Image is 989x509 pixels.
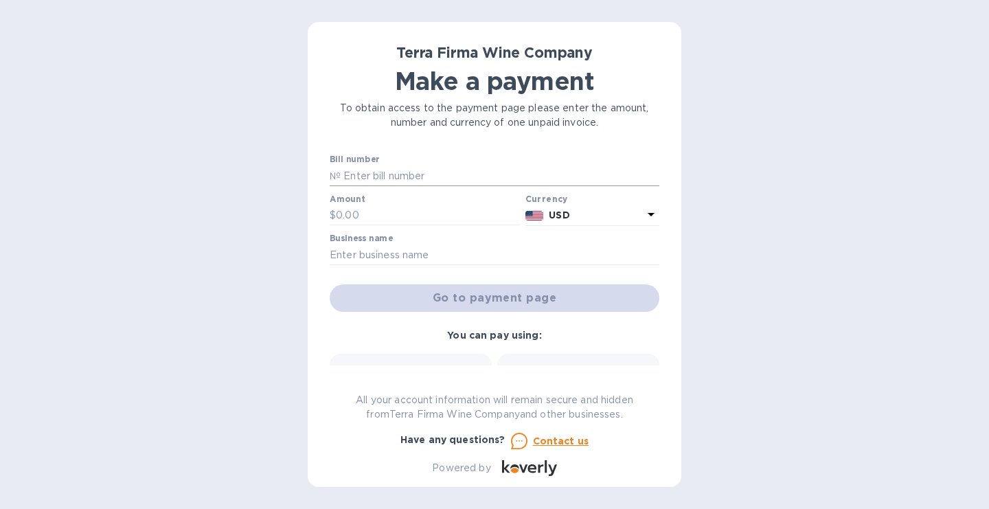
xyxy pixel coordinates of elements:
h1: Make a payment [330,67,659,95]
u: Contact us [533,436,589,446]
label: Bill number [330,156,379,164]
input: Enter bill number [341,166,659,186]
p: $ [330,208,336,223]
b: Terra Firma Wine Company [396,44,593,61]
b: Have any questions? [400,434,505,445]
p: All your account information will remain secure and hidden from Terra Firma Wine Company and othe... [330,393,659,422]
b: Currency [525,194,568,204]
label: Amount [330,195,365,203]
img: USD [525,211,544,220]
b: You can pay using: [447,330,541,341]
label: Business name [330,235,393,243]
input: 0.00 [336,205,520,226]
p: To obtain access to the payment page please enter the amount, number and currency of one unpaid i... [330,101,659,130]
p: Powered by [432,461,490,475]
b: USD [549,210,569,220]
input: Enter business name [330,245,659,265]
p: № [330,169,341,183]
